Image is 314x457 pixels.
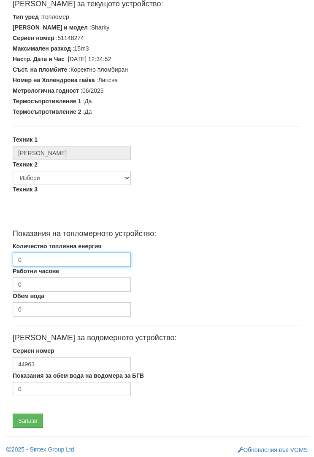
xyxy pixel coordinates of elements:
[13,44,71,53] label: Максимален разход
[13,86,79,95] label: Метрологична годност
[13,334,301,342] h4: [PERSON_NAME] за водомерното устройство:
[13,185,38,194] label: Техник 3
[42,13,69,20] span: Топломер
[6,65,308,76] div: :
[13,414,43,428] input: Запази
[13,135,38,144] label: Техник 1
[13,292,44,300] label: Обем вода
[84,108,92,115] span: Да
[6,108,308,118] div: :
[13,242,101,250] label: Количество топлинна енергия
[13,13,39,21] label: Тип уред
[91,24,110,31] span: Sharky
[238,446,308,453] a: Обновления във VGMS
[68,56,111,62] span: [DATE] 12:34:52
[13,76,95,84] label: Номер на Холендрова гайка
[13,108,81,116] label: Термосъпротивление 2
[6,86,308,97] div: :
[6,23,308,34] div: :
[82,87,104,94] span: 06/2025
[6,34,308,44] div: :
[6,76,308,86] div: :
[6,44,308,55] div: :
[13,267,59,275] label: Работни часове
[13,347,54,355] label: Сериен номер
[13,371,144,380] label: Показания за обем вода на водомера за БГВ
[13,55,65,63] label: Настр. Дата и Час
[6,13,308,23] div: :
[13,160,38,169] label: Техник 2
[13,196,301,204] p: _______________________ _______
[84,98,92,105] span: Да
[58,35,84,41] span: 51148274
[6,55,308,65] div: :
[98,77,118,83] span: Липсва
[13,34,54,42] label: Сериен номер
[13,23,88,32] label: [PERSON_NAME] и модел
[70,66,128,73] span: Коректно пломбиран
[13,230,301,238] h4: Показания на топломерното устройство:
[74,45,89,52] span: 15m3
[13,65,67,74] label: Съст. на пломбите
[6,446,76,453] a: 2025 - Sintex Group Ltd.
[6,97,308,108] div: :
[13,97,81,105] label: Термосъпротивление 1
